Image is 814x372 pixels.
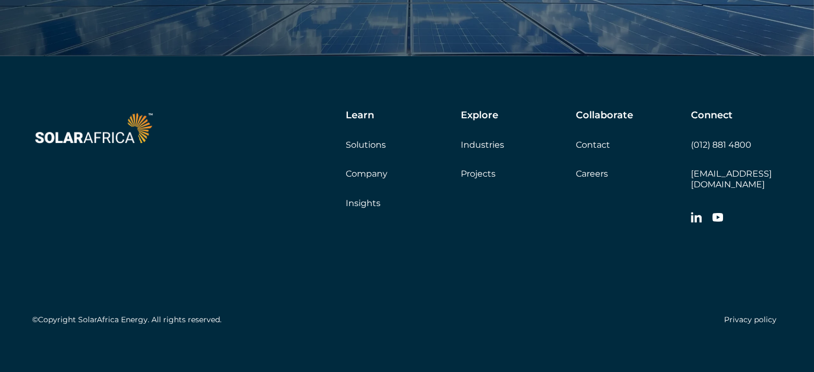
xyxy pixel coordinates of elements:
[346,110,374,122] h5: Learn
[576,140,610,150] a: Contact
[576,169,608,179] a: Careers
[691,110,733,122] h5: Connect
[461,110,498,122] h5: Explore
[576,110,633,122] h5: Collaborate
[724,315,777,324] a: Privacy policy
[346,198,381,208] a: Insights
[346,169,387,179] a: Company
[691,140,751,150] a: (012) 881 4800
[461,140,504,150] a: Industries
[461,169,496,179] a: Projects
[32,315,222,324] h5: ©Copyright SolarAfrica Energy. All rights reserved.
[346,140,386,150] a: Solutions
[691,169,772,189] a: [EMAIL_ADDRESS][DOMAIN_NAME]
